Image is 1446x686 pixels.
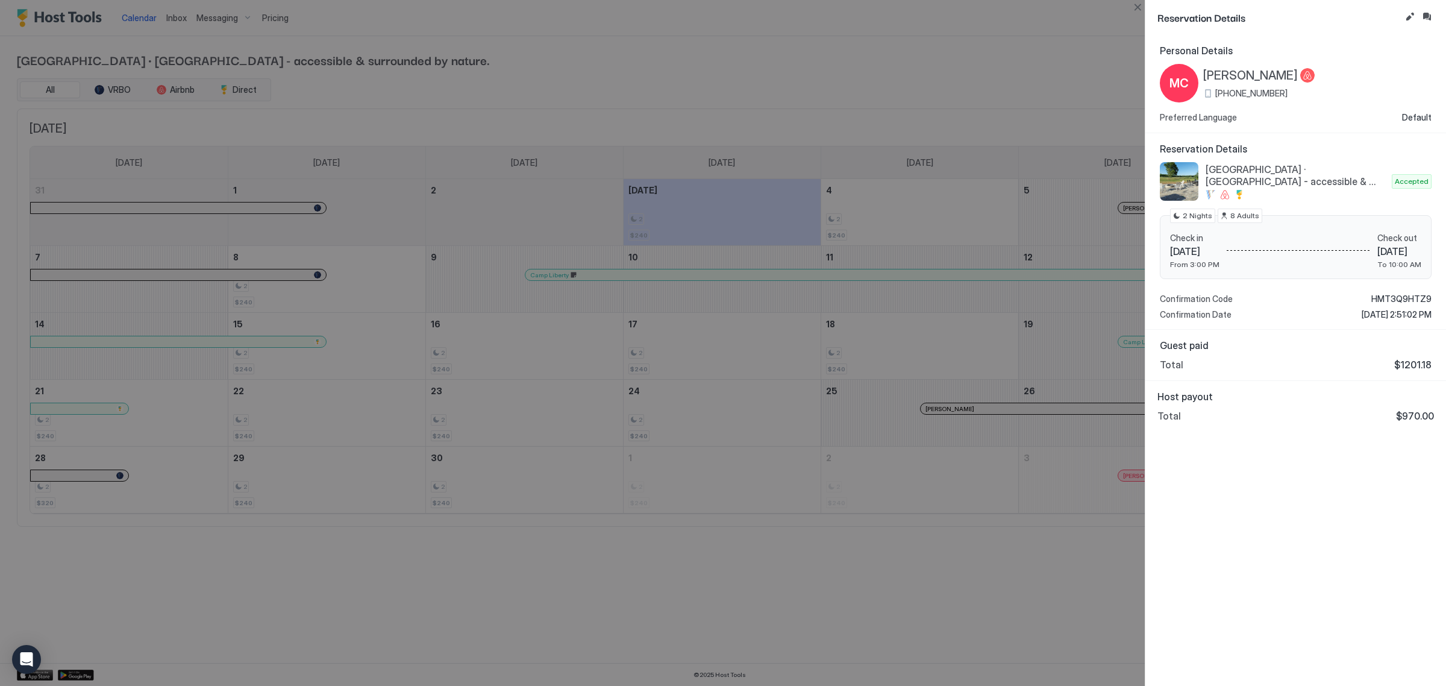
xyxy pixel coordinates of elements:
span: [DATE] 2:51:02 PM [1362,309,1432,320]
span: [GEOGRAPHIC_DATA] · [GEOGRAPHIC_DATA] - accessible & surrounded by nature. [1206,163,1387,187]
div: listing image [1160,162,1198,201]
span: Check in [1170,233,1219,244]
span: HMT3Q9HTZ9 [1371,294,1432,304]
span: 8 Adults [1230,210,1259,221]
span: Host payout [1157,391,1434,403]
div: Open Intercom Messenger [12,645,41,674]
span: Confirmation Code [1160,294,1233,304]
span: Check out [1377,233,1421,244]
span: [DATE] [1170,245,1219,257]
span: Accepted [1395,176,1429,187]
span: MC [1169,74,1189,92]
span: Confirmation Date [1160,309,1232,320]
span: Guest paid [1160,339,1432,351]
span: Total [1157,410,1181,422]
span: [PHONE_NUMBER] [1215,88,1288,99]
button: Edit reservation [1403,10,1417,24]
span: From 3:00 PM [1170,260,1219,269]
button: Inbox [1419,10,1434,24]
span: [PERSON_NAME] [1203,68,1298,83]
span: $1201.18 [1394,359,1432,371]
span: [DATE] [1377,245,1421,257]
span: Preferred Language [1160,112,1237,123]
span: Default [1402,112,1432,123]
span: Reservation Details [1157,10,1400,25]
span: Personal Details [1160,45,1432,57]
span: 2 Nights [1183,210,1212,221]
span: Reservation Details [1160,143,1432,155]
span: To 10:00 AM [1377,260,1421,269]
span: $970.00 [1396,410,1434,422]
span: Total [1160,359,1183,371]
